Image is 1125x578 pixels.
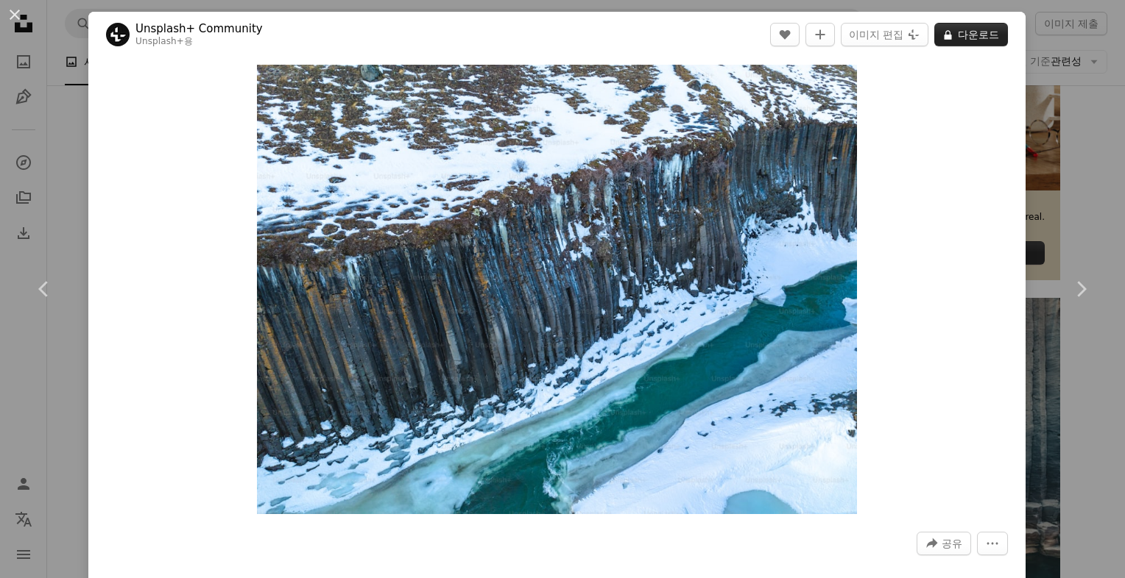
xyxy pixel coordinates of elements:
[934,23,1008,46] button: 다운로드
[135,36,184,46] a: Unsplash+
[135,21,263,36] a: Unsplash+ Community
[135,36,263,48] div: 용
[770,23,800,46] button: 좋아요
[1037,218,1125,360] a: 다음
[257,65,858,514] img: 강과 절벽의 공중보기
[841,23,928,46] button: 이미지 편집
[977,532,1008,555] button: 더 많은 작업
[942,532,962,554] span: 공유
[257,65,858,514] button: 이 이미지 확대
[917,532,971,555] button: 이 이미지 공유
[805,23,835,46] button: 컬렉션에 추가
[106,23,130,46] img: Unsplash+ Community의 프로필로 이동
